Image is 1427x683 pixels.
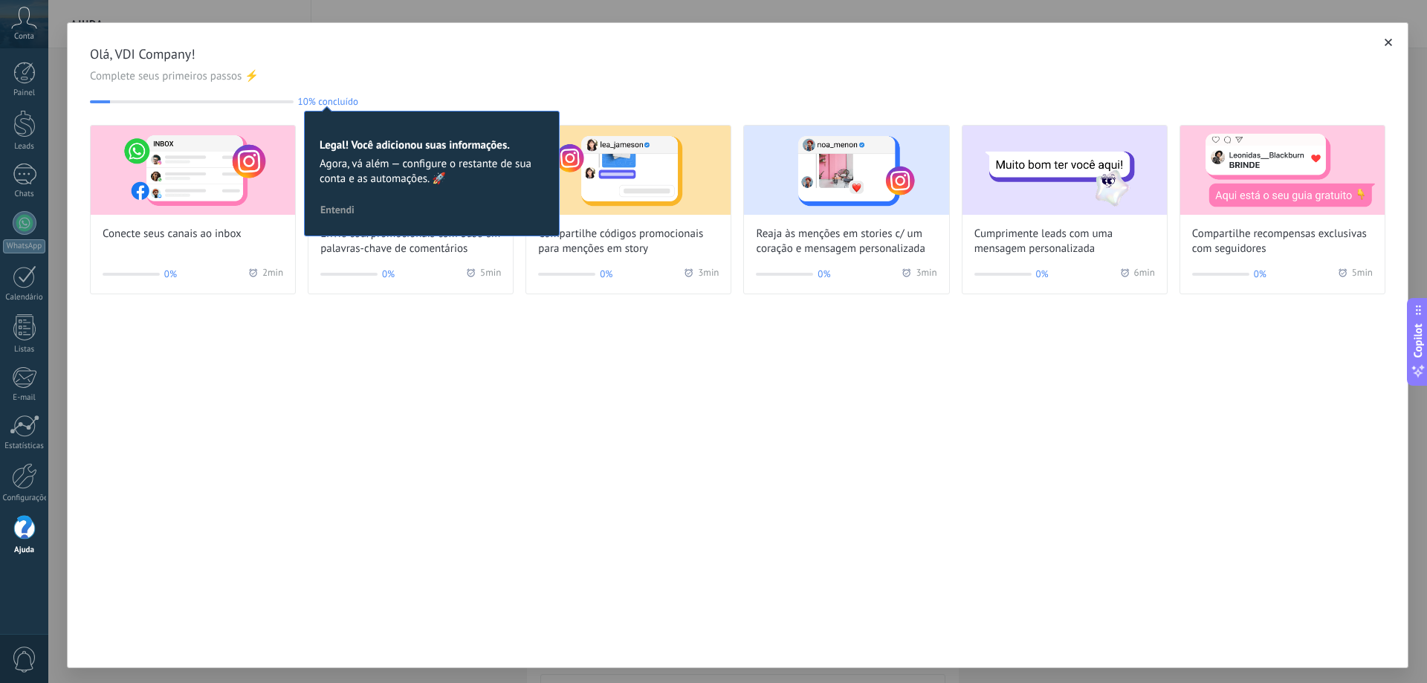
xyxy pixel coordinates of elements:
span: 0% [818,267,830,282]
span: Agora, vá além — configure o restante de sua conta e as automações. 🚀 [320,157,544,187]
span: 0% [382,267,395,282]
h2: Legal! Você adicionou suas informações. [320,138,544,152]
span: Reaja às menções em stories c/ um coração e mensagem personalizada [756,227,936,256]
div: Ajuda [3,546,46,555]
span: 0% [1254,267,1266,282]
span: 0% [1036,267,1049,282]
span: Entendi [320,204,355,215]
button: Entendi [314,198,361,221]
span: Complete seus primeiros passos ⚡ [90,69,1385,84]
div: Listas [3,345,46,355]
img: Share promo codes for story mentions [526,126,731,215]
img: Share exclusive rewards with followers [1180,126,1385,215]
span: 0% [600,267,612,282]
span: Cumprimente leads com uma mensagem personalizada [974,227,1155,256]
div: Chats [3,190,46,199]
span: Copilot [1411,323,1426,357]
span: Compartilhe recompensas exclusivas com seguidores [1192,227,1373,256]
span: Olá, VDI Company! [90,45,1385,63]
span: Conta [14,32,34,42]
span: 2 min [262,267,283,282]
span: Compartilhe códigos promocionais para menções em story [538,227,719,256]
img: Connect your channels to the inbox [91,126,295,215]
span: 0% [164,267,177,282]
div: Calendário [3,293,46,302]
span: 10% concluído [298,96,358,107]
div: E-mail [3,393,46,403]
div: Leads [3,142,46,152]
div: Configurações [3,493,46,503]
span: Envie cód. promocionais com base em palavras-chave de comentários [320,227,501,256]
img: Greet leads with a custom message (Wizard onboarding modal) [962,126,1167,215]
span: 6 min [1134,267,1155,282]
img: React to story mentions with a heart and personalized message [744,126,948,215]
div: Estatísticas [3,441,46,451]
span: 5 min [480,267,501,282]
span: Conecte seus canais ao inbox [103,227,242,242]
span: 5 min [1352,267,1373,282]
div: Painel [3,88,46,98]
div: WhatsApp [3,239,45,253]
span: 3 min [698,267,719,282]
span: 3 min [916,267,936,282]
